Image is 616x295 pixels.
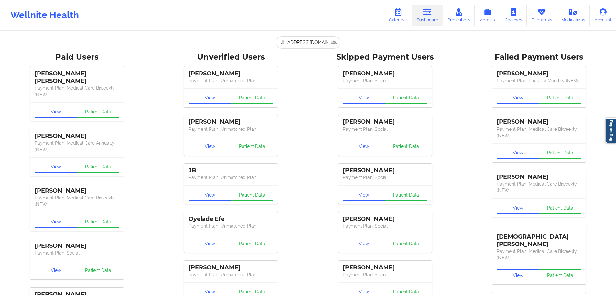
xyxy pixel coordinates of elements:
button: Patient Data [231,92,274,104]
button: Patient Data [385,238,427,249]
button: View [189,141,231,152]
button: View [343,141,385,152]
p: Payment Plan : Unmatched Plan [189,223,273,229]
p: Payment Plan : Medical Care Biweekly (NEW) [497,248,581,261]
div: [PERSON_NAME] [35,242,119,250]
a: Prescribers [443,5,475,26]
div: [DEMOGRAPHIC_DATA][PERSON_NAME] [497,228,581,248]
div: [PERSON_NAME] [343,70,427,77]
div: [PERSON_NAME] [189,118,273,126]
a: Medications [557,5,590,26]
button: View [497,147,539,159]
p: Payment Plan : Social [343,77,427,84]
p: Payment Plan : Medical Care Biweekly (NEW) [497,126,581,139]
a: Dashboard [412,5,443,26]
button: Patient Data [231,189,274,201]
button: Patient Data [77,106,120,118]
button: Patient Data [385,141,427,152]
button: Patient Data [231,238,274,249]
button: View [343,238,385,249]
div: Skipped Payment Users [313,52,458,62]
button: Patient Data [539,202,581,214]
div: [PERSON_NAME] [343,167,427,174]
div: [PERSON_NAME] [189,264,273,271]
div: Failed Payment Users [467,52,611,62]
div: [PERSON_NAME] [343,264,427,271]
div: [PERSON_NAME] [35,132,119,140]
div: [PERSON_NAME] [497,173,581,181]
div: [PERSON_NAME] [35,187,119,195]
a: Calendar [384,5,412,26]
div: Unverified Users [158,52,303,62]
div: [PERSON_NAME] [497,118,581,126]
div: Paid Users [5,52,149,62]
p: Payment Plan : Unmatched Plan [189,126,273,132]
p: Payment Plan : Social [343,126,427,132]
button: Patient Data [539,147,581,159]
a: Therapists [527,5,557,26]
button: View [35,265,77,276]
button: View [497,269,539,281]
p: Payment Plan : Therapy Monthly (NEW) [497,77,581,84]
p: Payment Plan : Medical Care Annually (NEW) [35,140,119,153]
p: Payment Plan : Social [343,271,427,278]
button: View [35,216,77,228]
button: Patient Data [231,141,274,152]
button: Patient Data [77,265,120,276]
button: View [343,189,385,201]
div: [PERSON_NAME] [343,118,427,126]
button: View [189,92,231,104]
button: View [497,92,539,104]
p: Payment Plan : Unmatched Plan [189,271,273,278]
button: Patient Data [77,161,120,173]
button: Patient Data [77,216,120,228]
div: Oyelade Efe [189,215,273,223]
div: [PERSON_NAME] [189,70,273,77]
p: Payment Plan : Social [35,250,119,256]
button: Patient Data [539,269,581,281]
button: View [35,161,77,173]
button: View [497,202,539,214]
p: Payment Plan : Unmatched Plan [189,174,273,181]
p: Payment Plan : Medical Care Biweekly (NEW) [497,181,581,194]
p: Payment Plan : Medical Care Biweekly (NEW) [35,195,119,208]
button: Patient Data [385,92,427,104]
p: Payment Plan : Unmatched Plan [189,77,273,84]
div: JB [189,167,273,174]
a: Coaches [500,5,527,26]
p: Payment Plan : Social [343,223,427,229]
div: [PERSON_NAME] [497,70,581,77]
p: Payment Plan : Social [343,174,427,181]
button: View [189,238,231,249]
div: [PERSON_NAME] [PERSON_NAME] [35,70,119,85]
div: [PERSON_NAME] [343,215,427,223]
a: Report Bug [606,118,616,143]
button: View [343,92,385,104]
a: Account [590,5,616,26]
button: View [189,189,231,201]
p: Payment Plan : Medical Care Biweekly (NEW) [35,85,119,98]
a: Admins [475,5,500,26]
button: Patient Data [539,92,581,104]
button: View [35,106,77,118]
button: Patient Data [385,189,427,201]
